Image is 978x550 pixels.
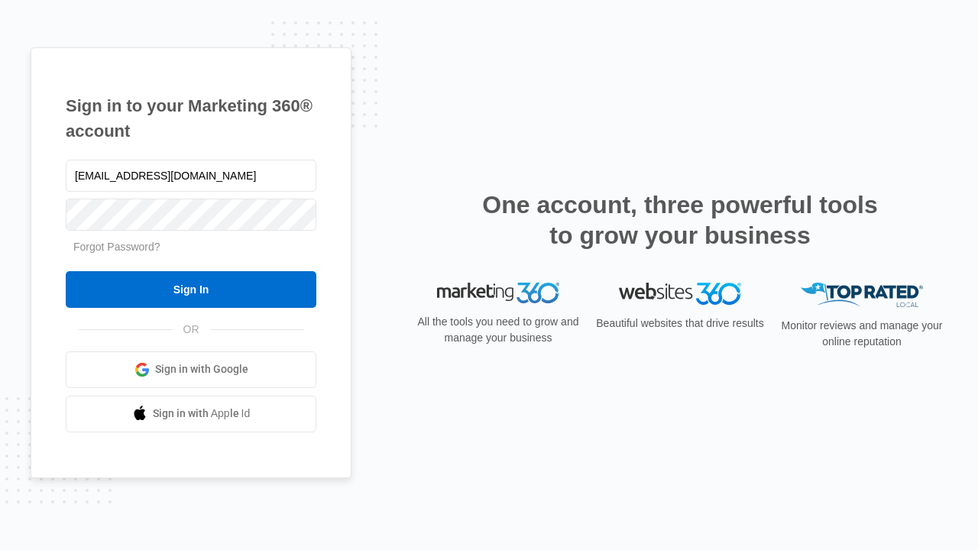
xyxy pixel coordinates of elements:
[776,318,947,350] p: Monitor reviews and manage your online reputation
[619,283,741,305] img: Websites 360
[155,361,248,377] span: Sign in with Google
[801,283,923,308] img: Top Rated Local
[66,160,316,192] input: Email
[594,315,766,332] p: Beautiful websites that drive results
[66,93,316,144] h1: Sign in to your Marketing 360® account
[437,283,559,304] img: Marketing 360
[153,406,251,422] span: Sign in with Apple Id
[66,396,316,432] a: Sign in with Apple Id
[478,189,882,251] h2: One account, three powerful tools to grow your business
[73,241,160,253] a: Forgot Password?
[66,351,316,388] a: Sign in with Google
[173,322,210,338] span: OR
[66,271,316,308] input: Sign In
[413,314,584,346] p: All the tools you need to grow and manage your business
